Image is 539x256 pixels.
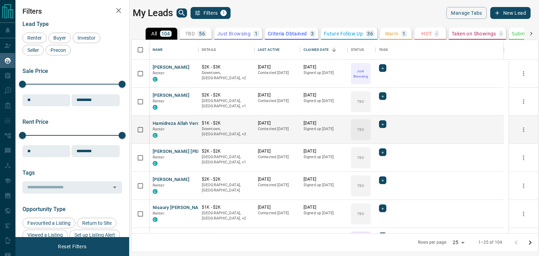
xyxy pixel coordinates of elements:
[153,105,158,110] div: condos.ca
[436,31,437,36] p: -
[418,240,447,245] p: Rows per page:
[304,148,344,154] p: [DATE]
[518,124,529,135] button: more
[304,120,344,126] p: [DATE]
[153,211,165,216] span: Renter
[304,70,344,76] p: Signed up [DATE]
[258,120,297,126] p: [DATE]
[311,31,314,36] p: 3
[268,31,307,36] p: Criteria Obtained
[258,154,297,160] p: Contacted [DATE]
[153,92,189,99] button: [PERSON_NAME]
[357,183,364,188] p: TBD
[202,92,251,98] p: $2K - $2K
[258,204,297,210] p: [DATE]
[22,169,35,176] span: Tags
[381,205,384,212] span: +
[357,155,364,160] p: TBD
[518,153,529,163] button: more
[304,92,344,98] p: [DATE]
[304,154,344,160] p: Signed up [DATE]
[379,64,386,72] div: +
[304,98,344,104] p: Signed up [DATE]
[202,233,251,238] p: $1K - $1K
[446,7,486,19] button: Manage Tabs
[357,127,364,132] p: TBD
[48,33,71,43] div: Buyer
[258,176,297,182] p: [DATE]
[202,176,251,182] p: $2K - $2K
[198,40,254,60] div: Details
[304,126,344,132] p: Signed up [DATE]
[379,148,386,156] div: +
[202,98,251,109] p: Toronto
[202,70,251,81] p: West End, Toronto
[381,233,384,240] span: +
[381,65,384,72] span: +
[153,64,189,71] button: [PERSON_NAME]
[69,230,120,240] div: Set up Listing Alert
[25,232,65,238] span: Viewed a Listing
[77,218,117,228] div: Return to Site
[202,148,251,154] p: $2K - $2K
[304,204,344,210] p: [DATE]
[72,232,118,238] span: Set up Listing Alert
[304,182,344,188] p: Signed up [DATE]
[379,204,386,212] div: +
[25,220,73,226] span: Favourited a Listing
[22,7,122,15] h2: Filters
[153,189,158,194] div: condos.ca
[185,31,195,36] p: TBD
[304,233,344,238] p: [DATE]
[110,182,120,192] button: Open
[518,181,529,191] button: more
[153,233,189,239] button: [PERSON_NAME]
[73,33,100,43] div: Investor
[25,35,44,41] span: Renter
[450,237,467,248] div: 25
[258,70,297,76] p: Contacted [DATE]
[402,31,405,36] p: 1
[53,241,91,252] button: Reset Filters
[304,176,344,182] p: [DATE]
[500,31,502,36] p: -
[258,148,297,154] p: [DATE]
[379,92,386,100] div: +
[518,68,529,79] button: more
[153,155,165,160] span: Renter
[421,31,432,36] p: HOT
[161,31,170,36] p: 104
[202,120,251,126] p: $1K - $2K
[177,8,187,18] button: search button
[300,40,347,60] div: Claimed Date
[379,120,386,128] div: +
[133,7,173,19] h1: My Leads
[202,154,251,165] p: Toronto
[379,40,388,60] div: Tags
[22,45,44,55] div: Seller
[153,77,158,82] div: condos.ca
[151,31,157,36] p: All
[347,40,375,60] div: Status
[153,133,158,138] div: condos.ca
[324,31,363,36] p: Future Follow Up
[199,31,205,36] p: 56
[48,47,68,53] span: Precon
[381,93,384,100] span: +
[385,31,399,36] p: Warm
[153,71,165,75] span: Renter
[153,120,201,127] button: Hamidreza Allah verdi
[357,99,364,104] p: TBD
[22,119,48,125] span: Rent Price
[153,183,165,188] span: Renter
[221,11,226,15] span: 1
[202,210,251,221] p: Midtown | Central, Toronto
[518,209,529,219] button: more
[523,236,537,250] button: Go to next page
[304,64,344,70] p: [DATE]
[452,31,496,36] p: Taken on Showings
[254,40,300,60] div: Last Active
[191,7,231,19] button: Filters1
[258,98,297,104] p: Contacted [DATE]
[329,45,339,55] button: Sort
